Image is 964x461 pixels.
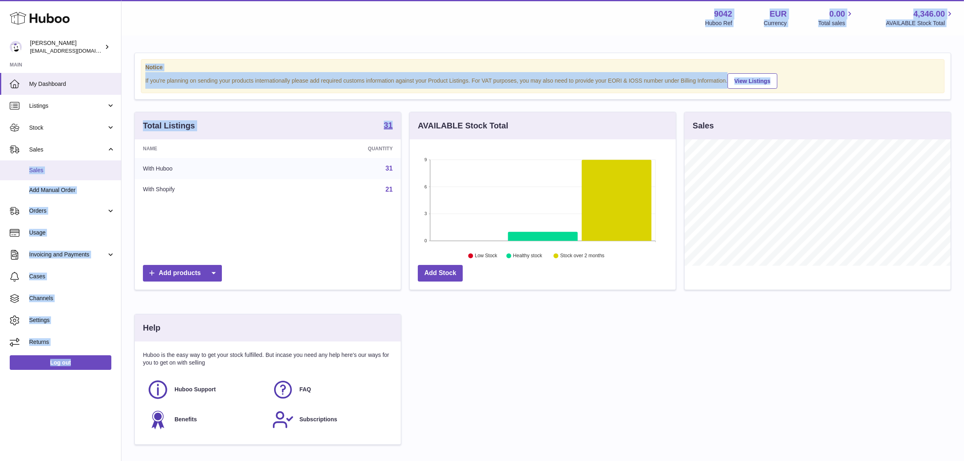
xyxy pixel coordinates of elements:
a: Log out [10,355,111,370]
span: Channels [29,295,115,302]
span: Settings [29,316,115,324]
a: View Listings [728,73,777,89]
a: 4,346.00 AVAILABLE Stock Total [886,9,954,27]
p: Huboo is the easy way to get your stock fulfilled. But incase you need any help here's our ways f... [143,351,393,367]
a: 21 [385,186,393,193]
strong: 9042 [714,9,732,19]
span: Returns [29,338,115,346]
span: Sales [29,166,115,174]
text: Healthy stock [513,253,543,259]
span: Invoicing and Payments [29,251,106,258]
div: Currency [764,19,787,27]
span: Sales [29,146,106,154]
h3: AVAILABLE Stock Total [418,120,508,131]
text: 3 [424,211,427,216]
strong: EUR [770,9,787,19]
span: My Dashboard [29,80,115,88]
strong: Notice [145,64,940,71]
a: Add products [143,265,222,282]
span: Total sales [818,19,854,27]
span: Usage [29,229,115,237]
span: 4,346.00 [913,9,945,19]
span: Cases [29,273,115,280]
a: FAQ [272,379,389,401]
h3: Total Listings [143,120,195,131]
text: Low Stock [475,253,498,259]
text: 0 [424,238,427,243]
a: Add Stock [418,265,463,282]
a: 31 [385,165,393,172]
span: AVAILABLE Stock Total [886,19,954,27]
th: Name [135,139,278,158]
div: [PERSON_NAME] [30,39,103,55]
td: With Shopify [135,179,278,200]
span: FAQ [300,386,311,393]
a: Benefits [147,409,264,431]
span: Subscriptions [300,416,337,423]
div: Huboo Ref [705,19,732,27]
h3: Sales [693,120,714,131]
span: Huboo Support [174,386,216,393]
img: internalAdmin-9042@internal.huboo.com [10,41,22,53]
span: Listings [29,102,106,110]
h3: Help [143,322,160,333]
th: Quantity [278,139,401,158]
span: Add Manual Order [29,186,115,194]
a: Huboo Support [147,379,264,401]
a: 0.00 Total sales [818,9,854,27]
span: Stock [29,124,106,132]
text: 6 [424,184,427,189]
a: Subscriptions [272,409,389,431]
div: If you're planning on sending your products internationally please add required customs informati... [145,72,940,89]
strong: 31 [384,121,393,129]
span: 0.00 [830,9,845,19]
text: 9 [424,157,427,162]
span: [EMAIL_ADDRESS][DOMAIN_NAME] [30,47,119,54]
td: With Huboo [135,158,278,179]
span: Orders [29,207,106,215]
a: 31 [384,121,393,131]
span: Benefits [174,416,197,423]
text: Stock over 2 months [560,253,604,259]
